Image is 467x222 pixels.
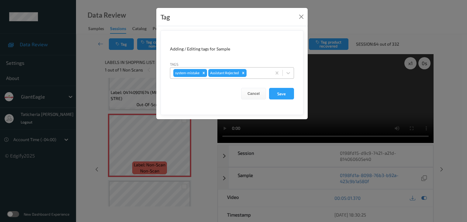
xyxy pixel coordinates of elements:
div: Remove Assistant Rejected [240,69,247,77]
div: Adding / Editing tags for Sample [170,46,294,52]
div: Assistant Rejected [208,69,240,77]
div: Tag [161,12,170,22]
div: system-mistake [173,69,200,77]
button: Save [269,88,294,99]
button: Close [297,12,306,21]
div: Remove system-mistake [200,69,207,77]
label: Tags [170,61,178,67]
button: Cancel [241,88,266,99]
